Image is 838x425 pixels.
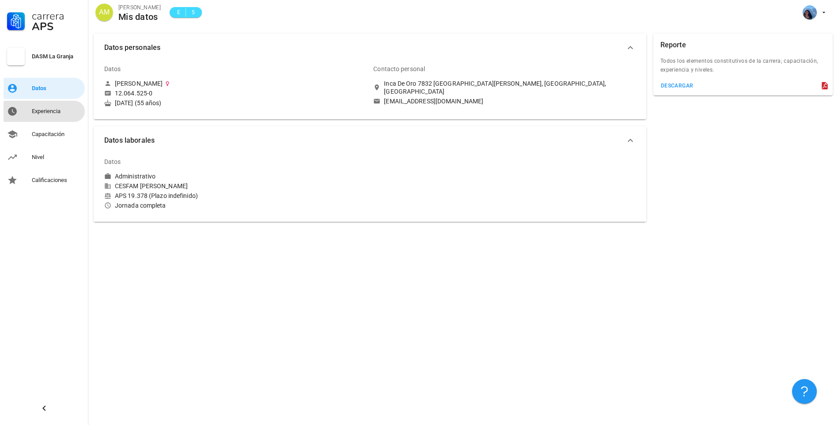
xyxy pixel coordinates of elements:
[104,201,366,209] div: Jornada completa
[175,8,182,17] span: E
[104,182,366,190] div: CESFAM [PERSON_NAME]
[4,101,85,122] a: Experiencia
[32,85,81,92] div: Datos
[32,131,81,138] div: Capacitación
[104,42,625,54] span: Datos personales
[373,80,635,95] a: Inca De Oro 7832 [GEOGRAPHIC_DATA][PERSON_NAME], [GEOGRAPHIC_DATA], [GEOGRAPHIC_DATA]
[384,80,635,95] div: Inca De Oro 7832 [GEOGRAPHIC_DATA][PERSON_NAME], [GEOGRAPHIC_DATA], [GEOGRAPHIC_DATA]
[99,4,110,21] span: AM
[660,83,694,89] div: descargar
[118,3,161,12] div: [PERSON_NAME]
[32,21,81,32] div: APS
[115,172,155,180] div: Administrativo
[384,97,483,105] div: [EMAIL_ADDRESS][DOMAIN_NAME]
[95,4,113,21] div: avatar
[104,134,625,147] span: Datos laborales
[32,53,81,60] div: DASM La Granja
[115,89,152,97] div: 12.064.525-0
[118,12,161,22] div: Mis datos
[4,124,85,145] a: Capacitación
[94,126,646,155] button: Datos laborales
[104,58,121,80] div: Datos
[373,97,635,105] a: [EMAIL_ADDRESS][DOMAIN_NAME]
[4,78,85,99] a: Datos
[653,57,833,80] div: Todos los elementos constitutivos de la carrera; capacitación, experiencia y niveles.
[94,34,646,62] button: Datos personales
[4,170,85,191] a: Calificaciones
[373,58,425,80] div: Contacto personal
[657,80,697,92] button: descargar
[190,8,197,17] span: 5
[660,34,686,57] div: Reporte
[32,108,81,115] div: Experiencia
[104,99,366,107] div: [DATE] (55 años)
[32,154,81,161] div: Nivel
[32,11,81,21] div: Carrera
[104,192,366,200] div: APS 19.378 (Plazo indefinido)
[803,5,817,19] div: avatar
[115,80,163,87] div: [PERSON_NAME]
[104,151,121,172] div: Datos
[32,177,81,184] div: Calificaciones
[4,147,85,168] a: Nivel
